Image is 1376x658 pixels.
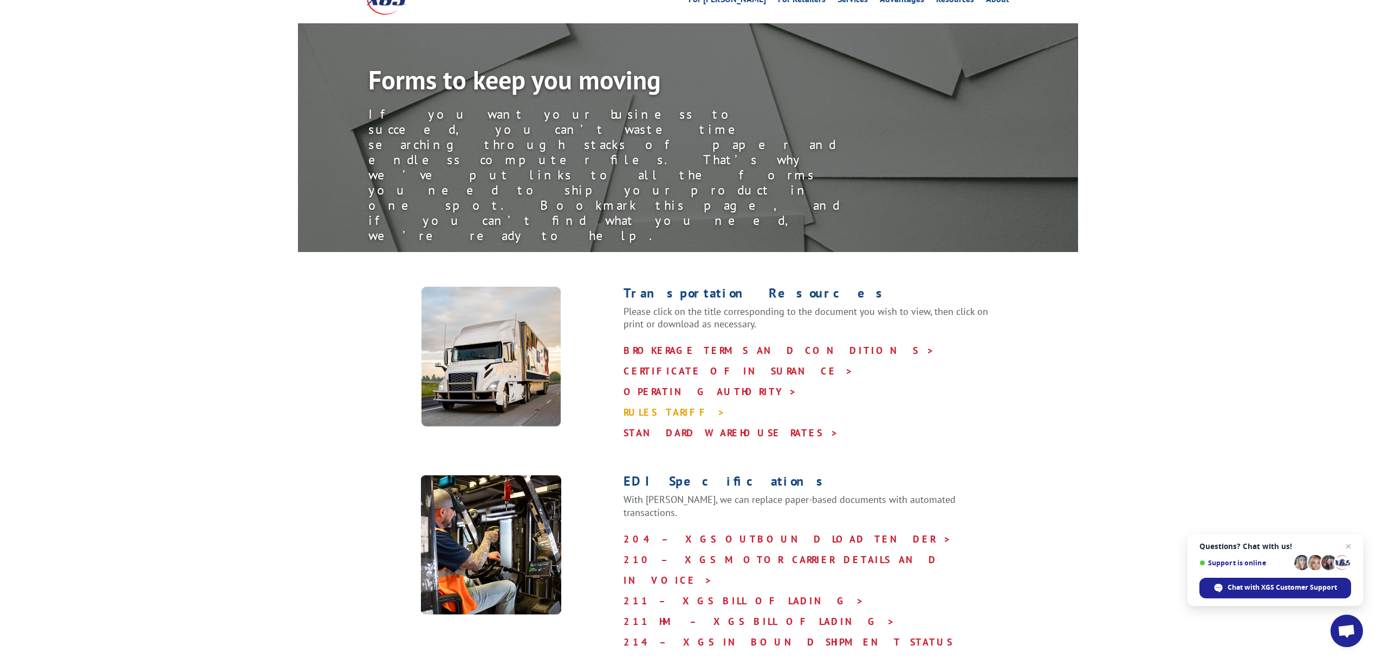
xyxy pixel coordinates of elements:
[624,287,1009,305] h1: Transportation Resources
[624,305,1009,341] p: Please click on the title corresponding to the document you wish to view, then click on print or ...
[1199,578,1351,598] div: Chat with XGS Customer Support
[624,493,1009,529] p: With [PERSON_NAME], we can replace paper-based documents with automated transactions.
[368,107,856,243] div: If you want your business to succeed, you can’t waste time searching through stacks of paper and ...
[624,365,853,377] a: CERTIFICATE OF INSURANCE >
[624,475,1009,493] h1: EDI Specifications
[624,553,938,586] a: 210 – XGS MOTOR CARRIER DETAILS AND INVOICE >
[1342,540,1355,553] span: Close chat
[624,385,797,398] a: OPERATING AUTHORITY >
[624,427,839,439] a: STANDARD WAREHOUSE RATES >
[1199,542,1351,551] span: Questions? Chat with us!
[421,287,561,427] img: XpressGlobal_Resources
[1330,615,1363,647] div: Open chat
[624,595,864,607] a: 211 – XGS BILL OF LADING >
[1228,583,1337,592] span: Chat with XGS Customer Support
[368,67,856,98] h1: Forms to keep you moving
[624,615,895,628] a: 211 HM – XGS BILL OF LADING >
[624,344,934,357] a: BROKERAGE TERMS AND CONDITIONS >
[624,533,951,545] a: 204 – XGS OUTBOUND LOAD TENDER >
[1199,559,1290,567] span: Support is online
[421,475,561,615] img: XpressGlobalSystems_Resources_EDI
[624,406,725,418] a: RULES TARIFF >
